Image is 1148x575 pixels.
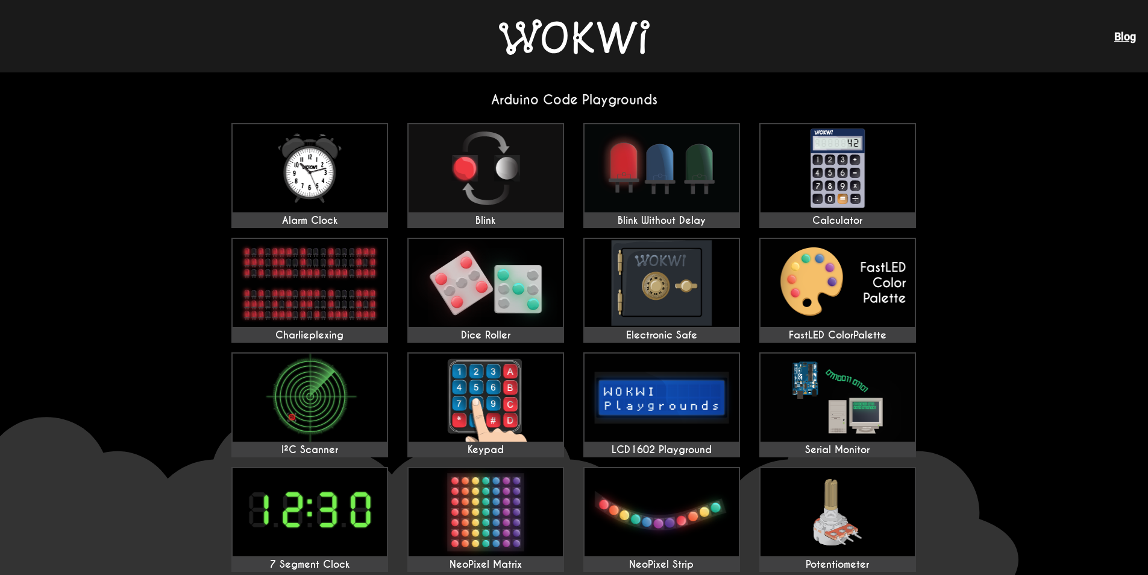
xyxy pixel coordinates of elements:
img: FastLED ColorPalette [761,239,915,327]
a: Dice Roller [407,238,564,343]
img: Blink Without Delay [585,124,739,212]
a: Alarm Clock [231,123,388,228]
a: Calculator [759,123,916,228]
a: Potentiometer [759,467,916,572]
img: Blink [409,124,563,212]
div: Dice Roller [409,329,563,342]
div: Potentiometer [761,559,915,571]
a: Electronic Safe [583,238,740,343]
img: LCD1602 Playground [585,354,739,442]
div: Charlieplexing [233,329,387,342]
a: Blink [407,123,564,228]
h2: Arduino Code Playgrounds [222,92,927,108]
a: Blog [1114,30,1136,43]
div: Alarm Clock [233,215,387,227]
img: 7 Segment Clock [233,468,387,556]
img: Alarm Clock [233,124,387,212]
a: NeoPixel Strip [583,467,740,572]
a: NeoPixel Matrix [407,467,564,572]
div: NeoPixel Matrix [409,559,563,571]
div: 7 Segment Clock [233,559,387,571]
img: Calculator [761,124,915,212]
div: LCD1602 Playground [585,444,739,456]
div: Electronic Safe [585,329,739,342]
a: I²C Scanner [231,352,388,457]
img: Keypad [409,354,563,442]
img: Dice Roller [409,239,563,327]
a: 7 Segment Clock [231,467,388,572]
a: LCD1602 Playground [583,352,740,457]
div: Keypad [409,444,563,456]
div: Blink Without Delay [585,215,739,227]
a: Charlieplexing [231,238,388,343]
a: FastLED ColorPalette [759,238,916,343]
img: NeoPixel Matrix [409,468,563,556]
img: Charlieplexing [233,239,387,327]
a: Keypad [407,352,564,457]
div: Calculator [761,215,915,227]
img: Potentiometer [761,468,915,556]
div: FastLED ColorPalette [761,329,915,342]
img: Serial Monitor [761,354,915,442]
div: I²C Scanner [233,444,387,456]
img: I²C Scanner [233,354,387,442]
img: Wokwi [499,19,650,55]
div: NeoPixel Strip [585,559,739,571]
img: Electronic Safe [585,239,739,327]
div: Serial Monitor [761,444,915,456]
a: Blink Without Delay [583,123,740,228]
img: NeoPixel Strip [585,468,739,556]
a: Serial Monitor [759,352,916,457]
div: Blink [409,215,563,227]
